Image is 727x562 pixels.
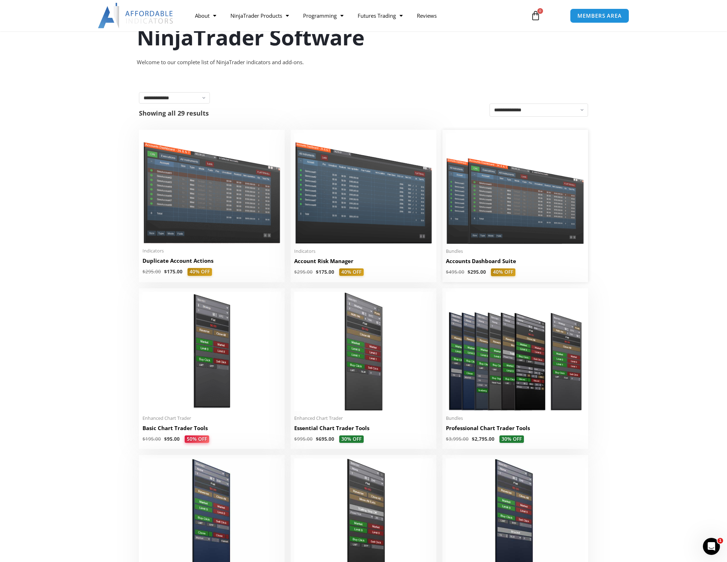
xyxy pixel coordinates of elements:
a: Futures Trading [351,7,410,24]
div: Welcome to our complete list of NinjaTrader indicators and add-ons. [137,57,591,67]
h2: Professional Chart Trader Tools [446,424,585,432]
bdi: 695.00 [316,436,334,442]
span: $ [472,436,475,442]
a: About [188,7,223,24]
bdi: 175.00 [316,269,334,275]
bdi: 295.00 [294,269,313,275]
a: Account Risk Manager [294,257,433,268]
span: $ [446,436,449,442]
iframe: Intercom live chat [703,538,720,555]
img: Account Risk Manager [294,133,433,244]
bdi: 295.00 [142,268,161,275]
span: 40% OFF [188,268,212,276]
img: LogoAI | Affordable Indicators – NinjaTrader [98,3,174,28]
h1: NinjaTrader Software [137,22,591,52]
a: Accounts Dashboard Suite [446,257,585,268]
bdi: 175.00 [164,268,183,275]
a: Duplicate Account Actions [142,257,281,268]
bdi: 3,995.00 [446,436,469,442]
span: $ [468,269,470,275]
a: Basic Chart Trader Tools [142,424,281,435]
a: Professional Chart Trader Tools [446,424,585,435]
span: $ [142,268,145,275]
bdi: 495.00 [446,269,464,275]
span: 0 [537,8,543,14]
img: Duplicate Account Actions [142,133,281,244]
select: Shop order [490,104,588,117]
span: 40% OFF [491,268,515,276]
bdi: 295.00 [468,269,486,275]
span: $ [164,436,167,442]
span: Indicators [294,248,433,254]
span: MEMBERS AREA [577,13,622,18]
span: Bundles [446,248,585,254]
span: Bundles [446,415,585,421]
h2: Essential Chart Trader Tools [294,424,433,432]
h2: Accounts Dashboard Suite [446,257,585,265]
span: $ [164,268,167,275]
img: ProfessionalToolsBundlePage [446,292,585,411]
span: 30% OFF [499,435,524,443]
a: MEMBERS AREA [570,9,629,23]
span: 1 [717,538,723,544]
bdi: 95.00 [164,436,180,442]
span: $ [294,269,297,275]
a: Essential Chart Trader Tools [294,424,433,435]
h2: Account Risk Manager [294,257,433,265]
bdi: 2,795.00 [472,436,494,442]
span: 50% OFF [184,435,209,443]
img: BasicTools [142,292,281,411]
span: $ [316,436,319,442]
h2: Basic Chart Trader Tools [142,424,281,432]
h2: Duplicate Account Actions [142,257,281,265]
span: 30% OFF [339,435,364,443]
a: NinjaTrader Products [223,7,296,24]
span: $ [294,436,297,442]
a: 0 [520,5,551,26]
p: Showing all 29 results [139,110,209,116]
span: Indicators [142,248,281,254]
span: $ [446,269,449,275]
bdi: 195.00 [142,436,161,442]
img: Accounts Dashboard Suite [446,133,585,244]
a: Reviews [410,7,444,24]
span: Enhanced Chart Trader [294,415,433,421]
span: Enhanced Chart Trader [142,415,281,421]
nav: Menu [188,7,522,24]
a: Programming [296,7,351,24]
span: $ [316,269,319,275]
bdi: 995.00 [294,436,313,442]
span: 40% OFF [339,268,364,276]
img: Essential Chart Trader Tools [294,292,433,411]
span: $ [142,436,145,442]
